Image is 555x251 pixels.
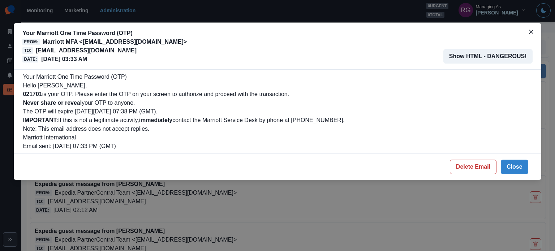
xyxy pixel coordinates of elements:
button: Close [501,160,528,174]
p: Email sent: [DATE] 07:33 PM (GMT) [23,142,532,151]
b: 021701 [23,91,42,97]
b: IMPORTANT: [23,117,58,123]
button: Show HTML - DANGEROUS! [443,49,533,64]
p: Note: This email address does not accept replies. [23,125,532,133]
p: If this is not a legitimate activity, contact the Marriott Service Desk by phone at [PHONE_NUMBER]. [23,116,532,125]
p: [EMAIL_ADDRESS][DOMAIN_NAME] [36,46,137,55]
b: Never share or reveal [23,100,82,106]
p: [DATE] 03:33 AM [41,55,87,64]
span: Date: [22,56,38,62]
b: immediately [139,117,172,123]
div: Your Marriott One Time Password (OTP) [23,73,532,151]
p: The OTP will expire [DATE][DATE] 07:38 PM (GMT). [23,107,532,116]
p: your OTP to anyone. [23,99,532,107]
span: To: [22,47,33,54]
p: Hello [PERSON_NAME], [23,81,532,90]
span: From: [22,39,39,45]
button: Close [525,26,537,38]
p: Marriott MFA <[EMAIL_ADDRESS][DOMAIN_NAME]> [43,38,187,46]
p: Your Marriott One Time Password (OTP) [22,29,187,38]
p: is your OTP. Please enter the OTP on your screen to authorize and proceed with the transaction. [23,90,532,99]
button: Delete Email [450,160,496,174]
p: Marriott International [23,133,532,142]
